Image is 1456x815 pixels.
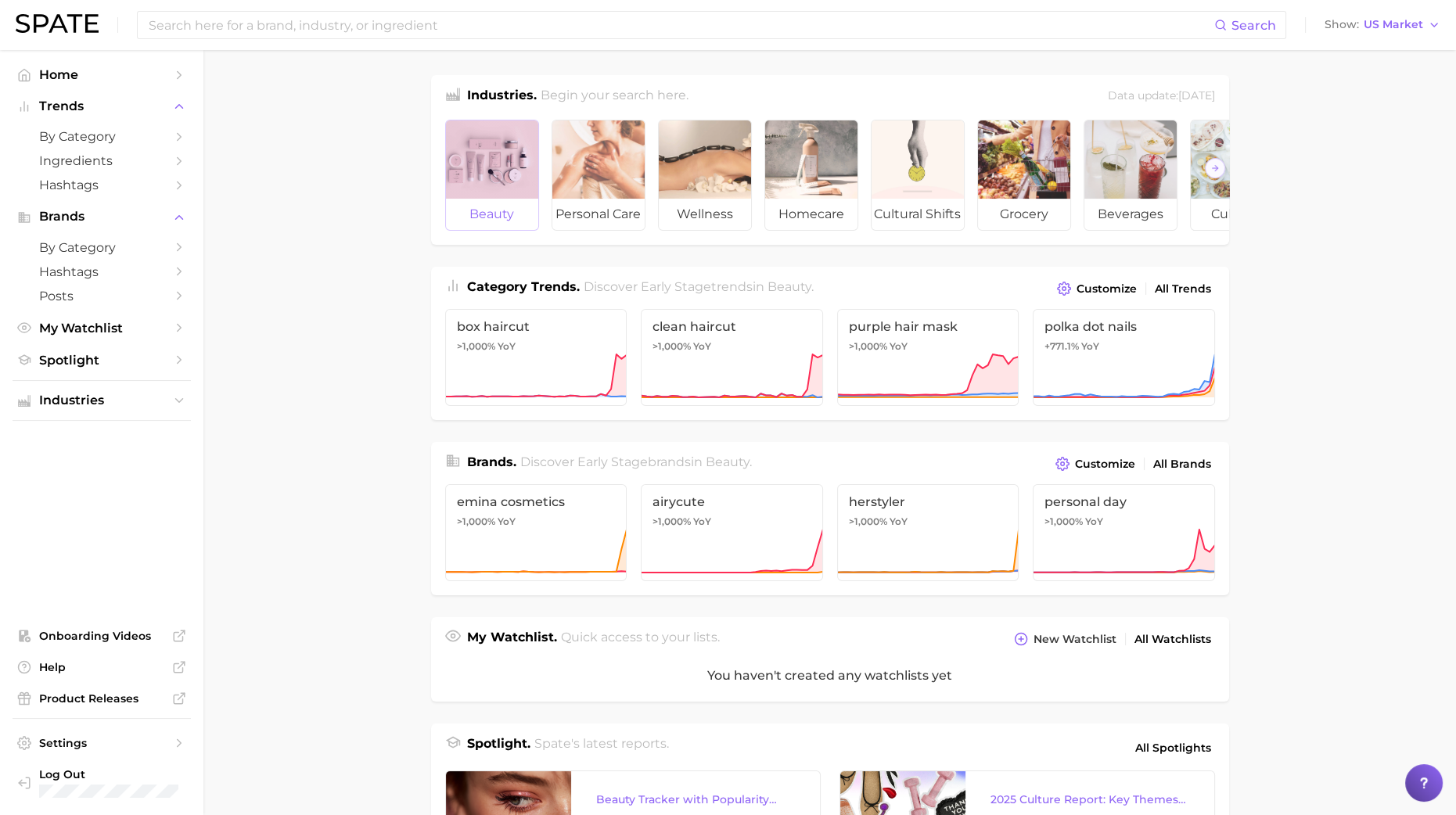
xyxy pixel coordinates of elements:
[13,687,191,710] a: Product Releases
[147,12,1214,38] input: Search here for a brand, industry, or ingredient
[498,515,516,528] span: YoY
[890,515,908,528] span: YoY
[1155,282,1211,296] span: All Trends
[653,319,811,334] span: clean haircut
[457,515,495,527] span: >1,000%
[653,515,691,527] span: >1,000%
[39,240,164,255] span: by Category
[596,790,795,809] div: Beauty Tracker with Popularity Index
[1010,628,1120,650] button: New Watchlist
[1205,158,1225,178] button: Scroll Right
[446,199,538,230] span: beauty
[849,515,887,527] span: >1,000%
[659,199,751,230] span: wellness
[1321,15,1444,35] button: ShowUS Market
[16,14,99,33] img: SPATE
[871,120,965,231] a: cultural shifts
[13,205,191,228] button: Brands
[13,63,191,87] a: Home
[445,120,539,231] a: beauty
[872,199,964,230] span: cultural shifts
[561,628,720,650] h2: Quick access to your lists.
[13,348,191,372] a: Spotlight
[977,120,1071,231] a: grocery
[849,494,1008,509] span: herstyler
[1325,20,1359,29] span: Show
[653,494,811,509] span: airycute
[978,199,1070,230] span: grocery
[457,494,616,509] span: emina cosmetics
[1044,494,1203,509] span: personal day
[39,353,164,368] span: Spotlight
[541,86,688,107] h2: Begin your search here.
[39,129,164,144] span: by Category
[1151,278,1215,300] a: All Trends
[1077,282,1137,296] span: Customize
[13,173,191,197] a: Hashtags
[849,319,1008,334] span: purple hair mask
[1364,20,1423,29] span: US Market
[1231,18,1276,33] span: Search
[768,279,811,294] span: beauty
[1044,340,1079,352] span: +771.1%
[39,67,164,82] span: Home
[1084,199,1177,230] span: beverages
[552,120,645,231] a: personal care
[990,790,1189,809] div: 2025 Culture Report: Key Themes That Are Shaping Consumer Demand
[765,199,857,230] span: homecare
[1153,458,1211,471] span: All Brands
[849,340,887,352] span: >1,000%
[39,629,164,643] span: Onboarding Videos
[13,316,191,340] a: My Watchlist
[39,153,164,168] span: Ingredients
[13,624,191,648] a: Onboarding Videos
[39,660,164,674] span: Help
[1084,120,1177,231] a: beverages
[658,120,752,231] a: wellness
[467,454,516,469] span: Brands .
[1190,120,1284,231] a: culinary
[837,484,1019,581] a: herstyler>1,000% YoY
[445,484,627,581] a: emina cosmetics>1,000% YoY
[445,309,627,406] a: box haircut>1,000% YoY
[13,655,191,679] a: Help
[1075,458,1135,471] span: Customize
[13,235,191,260] a: by Category
[1033,309,1215,406] a: polka dot nails+771.1% YoY
[13,95,191,118] button: Trends
[13,284,191,308] a: Posts
[39,691,164,705] span: Product Releases
[1044,319,1203,334] span: polka dot nails
[1131,734,1215,761] a: All Spotlights
[653,340,691,352] span: >1,000%
[39,99,164,113] span: Trends
[520,454,752,469] span: Discover Early Stage brands in .
[584,279,814,294] span: Discover Early Stage trends in .
[467,279,580,294] span: Category Trends .
[641,484,823,581] a: airycute>1,000% YoY
[1034,633,1116,646] span: New Watchlist
[1149,454,1215,475] a: All Brands
[39,289,164,303] span: Posts
[837,309,1019,406] a: purple hair mask>1,000% YoY
[693,340,711,353] span: YoY
[1053,278,1140,300] button: Customize
[1135,738,1211,757] span: All Spotlights
[706,454,750,469] span: beauty
[39,767,234,781] span: Log Out
[457,319,616,334] span: box haircut
[13,389,191,412] button: Industries
[13,149,191,173] a: Ingredients
[39,264,164,279] span: Hashtags
[1081,340,1099,353] span: YoY
[1085,515,1103,528] span: YoY
[13,124,191,149] a: by Category
[1052,453,1138,475] button: Customize
[641,309,823,406] a: clean haircut>1,000% YoY
[39,210,164,224] span: Brands
[457,340,495,352] span: >1,000%
[890,340,908,353] span: YoY
[1044,515,1083,527] span: >1,000%
[1033,484,1215,581] a: personal day>1,000% YoY
[39,393,164,407] span: Industries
